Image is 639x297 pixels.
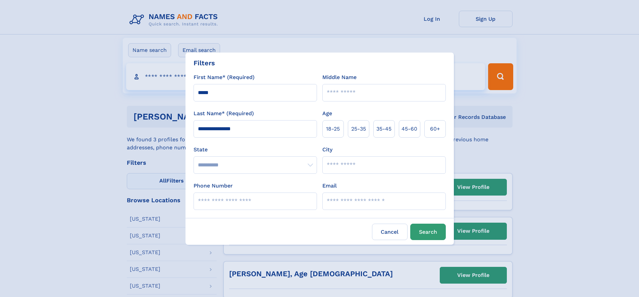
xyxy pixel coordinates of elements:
div: Filters [194,58,215,68]
span: 35‑45 [376,125,391,133]
label: Cancel [372,224,408,240]
span: 18‑25 [326,125,340,133]
label: First Name* (Required) [194,73,255,81]
label: Middle Name [322,73,357,81]
label: Email [322,182,337,190]
label: Last Name* (Required) [194,109,254,118]
label: Phone Number [194,182,233,190]
span: 60+ [430,125,440,133]
label: City [322,146,332,154]
label: Age [322,109,332,118]
button: Search [410,224,446,240]
span: 45‑60 [402,125,417,133]
label: State [194,146,317,154]
span: 25‑35 [351,125,366,133]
